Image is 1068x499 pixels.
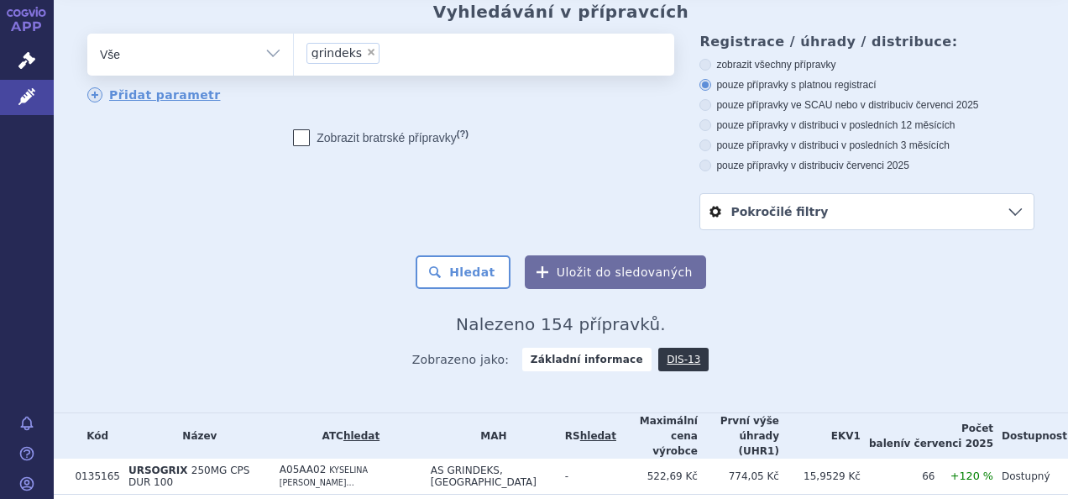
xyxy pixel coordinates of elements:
[293,129,469,146] label: Zobrazit bratrské přípravky
[950,470,993,482] span: +120 %
[412,348,510,371] span: Zobrazeno jako:
[779,413,861,459] th: EKV1
[616,413,698,459] th: Maximální cena výrobce
[416,255,510,289] button: Hledat
[433,2,689,22] h2: Vyhledávání v přípravcích
[422,413,557,459] th: MAH
[908,99,978,111] span: v červenci 2025
[422,459,557,495] td: AS GRINDEKS, [GEOGRAPHIC_DATA]
[993,413,1067,459] th: Dostupnost
[699,159,1034,172] label: pouze přípravky v distribuci
[522,348,652,371] strong: Základní informace
[525,255,706,289] button: Uložit do sledovaných
[861,459,935,495] td: 66
[861,413,993,459] th: Počet balení
[557,459,616,495] td: -
[698,413,779,459] th: První výše úhrady (UHR1)
[66,459,119,495] td: 0135165
[66,413,119,459] th: Kód
[993,459,1067,495] td: Dostupný
[311,47,362,59] span: grindeks
[699,34,1034,50] h3: Registrace / úhrady / distribuce:
[457,129,469,139] abbr: (?)
[698,459,779,495] td: 774,05 Kč
[128,465,249,488] span: 250MG CPS DUR 100
[779,459,861,495] td: 15,9529 Kč
[839,160,909,171] span: v červenci 2025
[699,139,1034,152] label: pouze přípravky v distribuci v posledních 3 měsících
[271,413,422,459] th: ATC
[699,58,1034,71] label: zobrazit všechny přípravky
[120,413,271,459] th: Název
[87,87,221,102] a: Přidat parametr
[580,430,616,442] a: hledat
[699,118,1034,132] label: pouze přípravky v distribuci v posledních 12 měsících
[366,47,376,57] span: ×
[128,465,188,476] span: URSOGRIX
[557,413,616,459] th: RS
[699,78,1034,92] label: pouze přípravky s platnou registrací
[700,194,1034,229] a: Pokročilé filtry
[456,314,666,334] span: Nalezeno 154 přípravků.
[616,459,698,495] td: 522,69 Kč
[280,464,327,475] span: A05AA02
[343,430,380,442] a: hledat
[658,348,709,371] a: DIS-13
[385,42,394,63] input: grindeks
[699,98,1034,112] label: pouze přípravky ve SCAU nebo v distribuci
[904,438,993,449] span: v červenci 2025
